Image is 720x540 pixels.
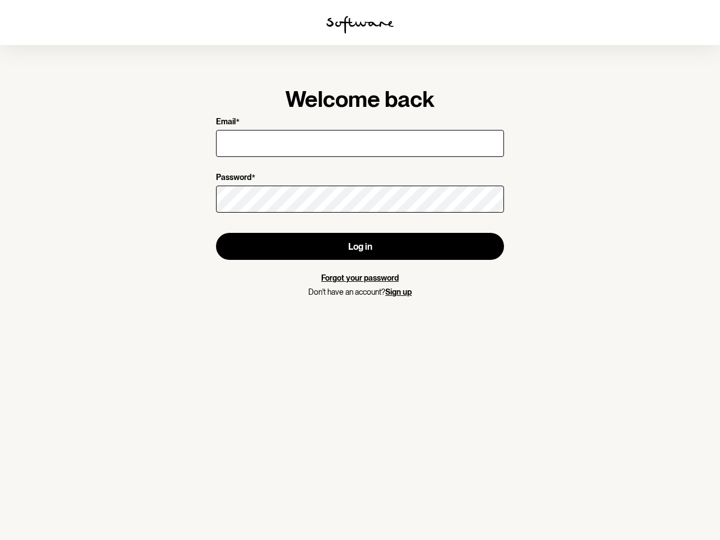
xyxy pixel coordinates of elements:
a: Forgot your password [321,273,399,282]
a: Sign up [385,287,412,296]
p: Email [216,117,236,128]
img: software logo [326,16,394,34]
button: Log in [216,233,504,260]
p: Don't have an account? [216,287,504,297]
h1: Welcome back [216,85,504,112]
p: Password [216,173,251,183]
